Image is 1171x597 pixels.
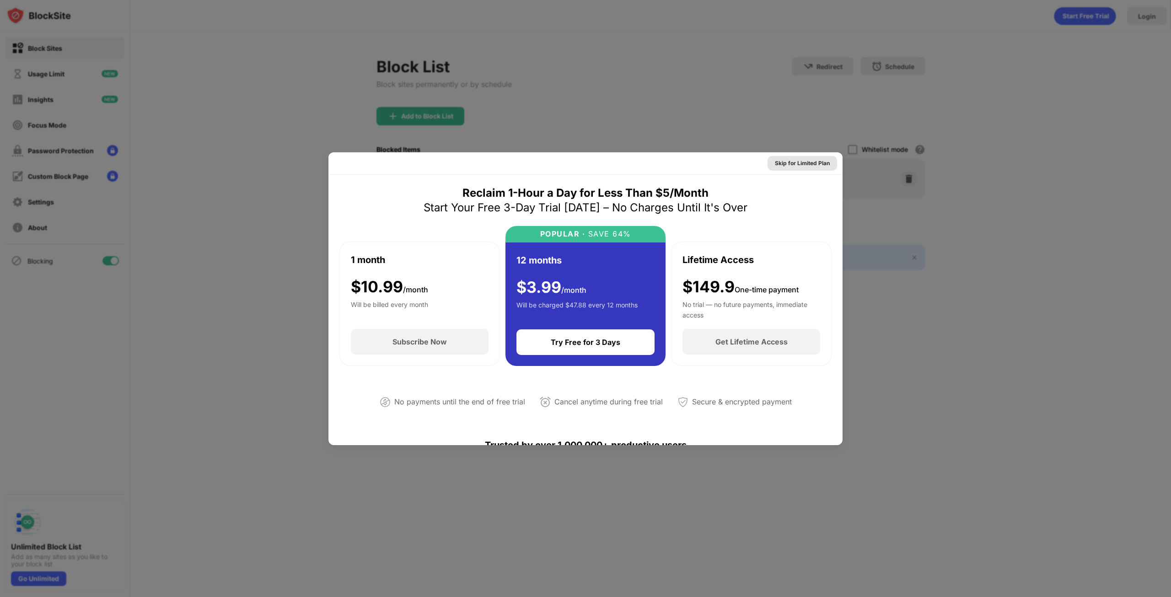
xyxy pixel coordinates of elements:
[682,278,799,296] div: $149.9
[692,395,792,409] div: Secure & encrypted payment
[715,337,788,346] div: Get Lifetime Access
[682,253,754,267] div: Lifetime Access
[551,338,620,347] div: Try Free for 3 Days
[561,285,586,295] span: /month
[516,278,586,297] div: $ 3.99
[394,395,525,409] div: No payments until the end of free trial
[540,230,585,238] div: POPULAR ·
[585,230,631,238] div: SAVE 64%
[540,397,551,408] img: cancel-anytime
[682,300,820,318] div: No trial — no future payments, immediate access
[554,395,663,409] div: Cancel anytime during free trial
[380,397,391,408] img: not-paying
[462,186,709,200] div: Reclaim 1-Hour a Day for Less Than $5/Month
[424,200,747,215] div: Start Your Free 3-Day Trial [DATE] – No Charges Until It's Over
[677,397,688,408] img: secured-payment
[775,159,830,168] div: Skip for Limited Plan
[339,423,832,467] div: Trusted by over 1,000,000+ productive users
[403,285,428,294] span: /month
[735,285,799,294] span: One-time payment
[392,337,447,346] div: Subscribe Now
[351,300,428,318] div: Will be billed every month
[516,300,638,318] div: Will be charged $47.88 every 12 months
[351,278,428,296] div: $ 10.99
[351,253,385,267] div: 1 month
[516,253,562,267] div: 12 months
